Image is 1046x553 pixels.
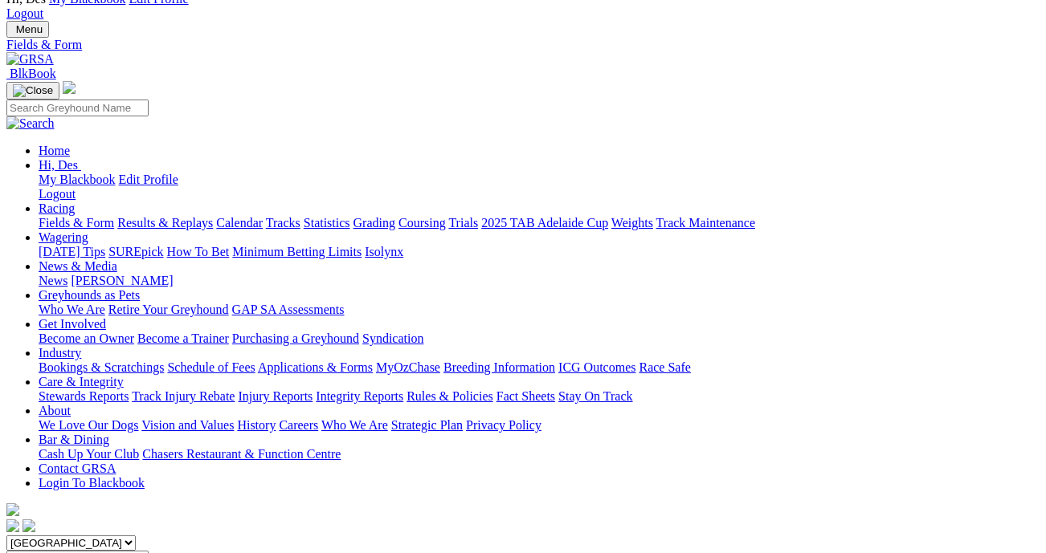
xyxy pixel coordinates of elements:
[132,389,235,403] a: Track Injury Rebate
[304,216,350,230] a: Statistics
[39,476,145,490] a: Login To Blackbook
[39,404,71,417] a: About
[39,447,1040,462] div: Bar & Dining
[39,317,106,331] a: Get Involved
[39,389,129,403] a: Stewards Reports
[6,52,54,67] img: GRSA
[39,144,70,157] a: Home
[656,216,755,230] a: Track Maintenance
[39,158,78,172] span: Hi, Des
[39,360,164,374] a: Bookings & Scratchings
[39,274,67,287] a: News
[39,418,138,432] a: We Love Our Dogs
[39,389,1040,404] div: Care & Integrity
[558,389,632,403] a: Stay On Track
[39,447,139,461] a: Cash Up Your Club
[39,245,1040,259] div: Wagering
[443,360,555,374] a: Breeding Information
[279,418,318,432] a: Careers
[448,216,478,230] a: Trials
[167,245,230,258] a: How To Bet
[39,158,81,172] a: Hi, Des
[321,418,388,432] a: Who We Are
[6,116,55,131] img: Search
[398,216,446,230] a: Coursing
[39,418,1040,433] div: About
[39,346,81,360] a: Industry
[376,360,440,374] a: MyOzChase
[71,274,173,287] a: [PERSON_NAME]
[316,389,403,403] a: Integrity Reports
[39,360,1040,375] div: Industry
[232,331,359,345] a: Purchasing a Greyhound
[6,519,19,532] img: facebook.svg
[639,360,690,374] a: Race Safe
[362,331,423,345] a: Syndication
[108,245,163,258] a: SUREpick
[39,433,109,446] a: Bar & Dining
[481,216,608,230] a: 2025 TAB Adelaide Cup
[13,84,53,97] img: Close
[365,245,403,258] a: Isolynx
[22,519,35,532] img: twitter.svg
[6,6,43,20] a: Logout
[39,331,1040,346] div: Get Involved
[496,389,555,403] a: Fact Sheets
[167,360,255,374] a: Schedule of Fees
[39,230,88,244] a: Wagering
[6,82,59,100] button: Toggle navigation
[266,216,300,230] a: Tracks
[39,201,75,215] a: Racing
[6,503,19,516] img: logo-grsa-white.png
[6,21,49,38] button: Toggle navigation
[141,418,234,432] a: Vision and Values
[39,259,117,273] a: News & Media
[39,375,124,388] a: Care & Integrity
[611,216,653,230] a: Weights
[16,23,43,35] span: Menu
[232,245,362,258] a: Minimum Betting Limits
[39,245,105,258] a: [DATE] Tips
[39,216,1040,230] div: Racing
[407,389,493,403] a: Rules & Policies
[353,216,395,230] a: Grading
[558,360,635,374] a: ICG Outcomes
[137,331,229,345] a: Become a Trainer
[108,303,229,316] a: Retire Your Greyhound
[216,216,263,230] a: Calendar
[238,389,313,403] a: Injury Reports
[39,462,116,475] a: Contact GRSA
[39,288,140,302] a: Greyhounds as Pets
[39,173,1040,201] div: Hi, Des
[466,418,541,432] a: Privacy Policy
[39,173,116,186] a: My Blackbook
[39,303,1040,317] div: Greyhounds as Pets
[258,360,373,374] a: Applications & Forms
[6,38,1040,52] a: Fields & Form
[142,447,341,461] a: Chasers Restaurant & Function Centre
[117,216,213,230] a: Results & Replays
[6,100,149,116] input: Search
[391,418,463,432] a: Strategic Plan
[39,187,76,201] a: Logout
[39,331,134,345] a: Become an Owner
[119,173,178,186] a: Edit Profile
[39,303,105,316] a: Who We Are
[6,67,56,80] a: BlkBook
[63,81,76,94] img: logo-grsa-white.png
[237,418,276,432] a: History
[39,216,114,230] a: Fields & Form
[10,67,56,80] span: BlkBook
[232,303,345,316] a: GAP SA Assessments
[39,274,1040,288] div: News & Media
